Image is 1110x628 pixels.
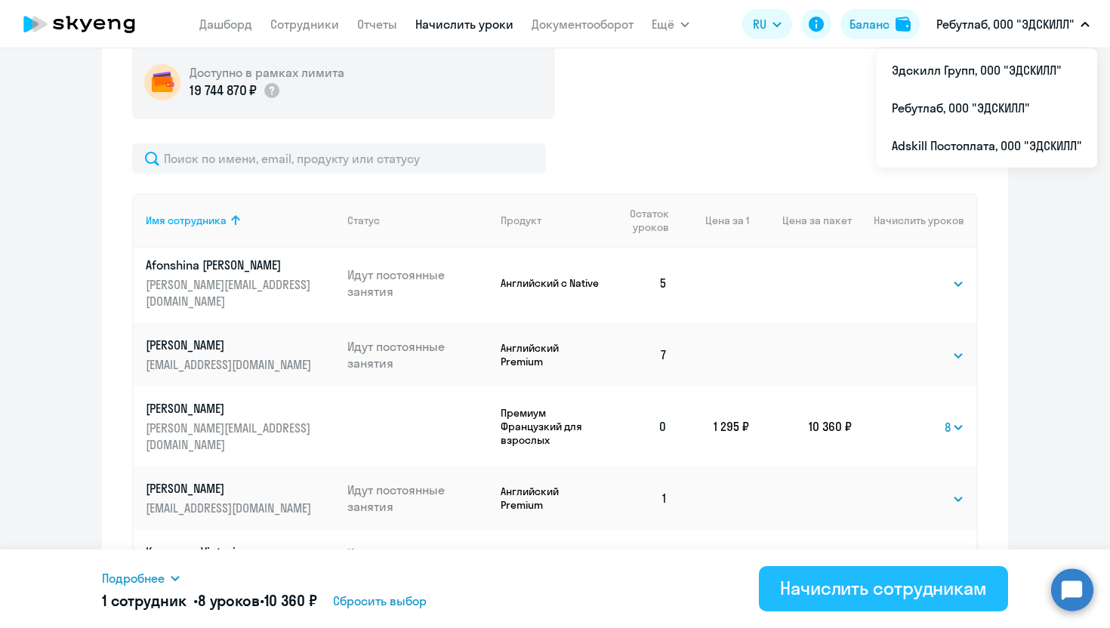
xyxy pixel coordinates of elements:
th: Начислить уроков [852,193,976,248]
td: 10 360 ₽ [749,386,852,466]
span: Ещё [652,15,674,33]
th: Цена за 1 [680,193,749,248]
p: [PERSON_NAME] [146,400,315,417]
div: Начислить сотрудникам [780,576,987,600]
p: [PERSON_NAME][EMAIL_ADDRESS][DOMAIN_NAME] [146,276,315,309]
p: [EMAIL_ADDRESS][DOMAIN_NAME] [146,356,315,373]
div: Остаток уроков [615,207,680,234]
span: RU [753,15,766,33]
p: Английский с Native [501,276,603,290]
a: [PERSON_NAME][EMAIL_ADDRESS][DOMAIN_NAME] [146,480,335,516]
div: Имя сотрудника [146,214,227,227]
div: Статус [347,214,380,227]
p: Идут постоянные занятия [347,266,489,300]
ul: Ещё [877,48,1097,168]
div: Имя сотрудника [146,214,335,227]
button: Ещё [652,9,689,39]
p: [PERSON_NAME] [146,480,315,497]
input: Поиск по имени, email, продукту или статусу [132,143,546,174]
div: Продукт [501,214,603,227]
p: Afonshina [PERSON_NAME] [146,257,315,273]
button: Балансbalance [840,9,920,39]
button: RU [742,9,792,39]
p: Английский Premium [501,548,603,575]
button: Начислить сотрудникам [759,566,1008,611]
span: Остаток уроков [615,207,668,234]
p: Английский Premium [501,341,603,368]
h5: Доступно в рамках лимита [190,64,344,81]
td: 1 295 ₽ [680,386,749,466]
a: Afonshina [PERSON_NAME][PERSON_NAME][EMAIL_ADDRESS][DOMAIN_NAME] [146,257,335,309]
td: 7 [603,323,680,386]
td: 1 [603,466,680,530]
a: Документооборот [532,17,634,32]
div: Баланс [849,15,890,33]
a: Сотрудники [270,17,339,32]
td: 0 [603,386,680,466]
th: Цена за пакет [749,193,852,248]
a: Kazaneva Victoria[EMAIL_ADDRESS][DOMAIN_NAME] [146,543,335,580]
a: Отчеты [357,17,397,32]
td: 5 [603,530,680,593]
p: Kazaneva Victoria [146,543,315,560]
p: [PERSON_NAME] [146,337,315,353]
span: Сбросить выбор [333,592,427,610]
div: Статус [347,214,489,227]
p: Премиум Французкий для взрослых [501,406,603,447]
img: wallet-circle.png [144,64,180,100]
a: Дашборд [199,17,252,32]
p: Английский Premium [501,485,603,512]
img: balance [896,17,911,32]
p: [EMAIL_ADDRESS][DOMAIN_NAME] [146,500,315,516]
h5: 1 сотрудник • • [102,590,316,611]
button: Ребутлаб, ООО "ЭДСКИЛЛ" [929,6,1097,42]
a: [PERSON_NAME][EMAIL_ADDRESS][DOMAIN_NAME] [146,337,335,373]
p: Идут постоянные занятия [347,545,489,578]
p: Ребутлаб, ООО "ЭДСКИЛЛ" [936,15,1075,33]
a: [PERSON_NAME][PERSON_NAME][EMAIL_ADDRESS][DOMAIN_NAME] [146,400,335,453]
span: Подробнее [102,569,165,587]
p: 19 744 870 ₽ [190,81,257,100]
p: [PERSON_NAME][EMAIL_ADDRESS][DOMAIN_NAME] [146,420,315,453]
span: 10 360 ₽ [264,591,317,610]
div: Продукт [501,214,541,227]
span: 8 уроков [198,591,260,610]
a: Начислить уроки [415,17,513,32]
p: Идут постоянные занятия [347,338,489,371]
p: Идут постоянные занятия [347,482,489,515]
td: 5 [603,243,680,323]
